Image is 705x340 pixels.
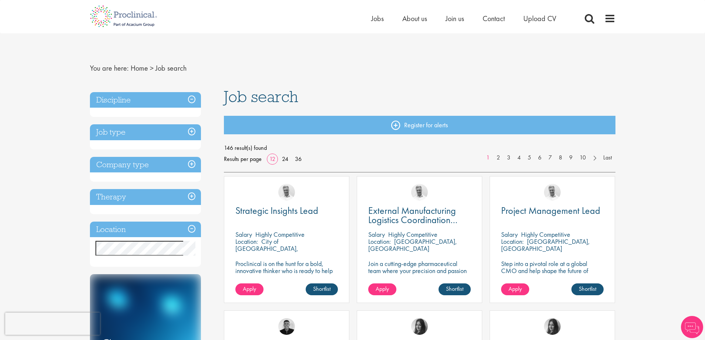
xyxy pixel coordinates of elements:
img: Christian Andersen [278,318,295,335]
a: Join us [446,14,464,23]
h3: Discipline [90,92,201,108]
img: Heidi Hennigan [411,318,428,335]
h3: Location [90,222,201,238]
span: You are here: [90,63,129,73]
a: Shortlist [439,283,471,295]
a: 8 [555,154,566,162]
p: City of [GEOGRAPHIC_DATA], [GEOGRAPHIC_DATA] [235,237,298,260]
span: 146 result(s) found [224,142,615,154]
span: Salary [368,230,385,239]
span: Location: [235,237,258,246]
a: 10 [576,154,590,162]
p: Join a cutting-edge pharmaceutical team where your precision and passion for supply chain will he... [368,260,471,288]
a: Apply [501,283,529,295]
a: 3 [503,154,514,162]
span: Job search [224,87,298,107]
a: Strategic Insights Lead [235,206,338,215]
h3: Job type [90,124,201,140]
a: 5 [524,154,535,162]
img: Joshua Bye [411,184,428,201]
p: [GEOGRAPHIC_DATA], [GEOGRAPHIC_DATA] [501,237,590,253]
a: Apply [235,283,263,295]
span: Project Management Lead [501,204,600,217]
a: About us [402,14,427,23]
a: 1 [483,154,493,162]
a: 6 [534,154,545,162]
a: Last [600,154,615,162]
a: breadcrumb link [131,63,148,73]
p: Step into a pivotal role at a global CMO and help shape the future of healthcare manufacturing. [501,260,604,281]
span: Apply [376,285,389,293]
a: Shortlist [571,283,604,295]
span: > [150,63,154,73]
a: 12 [267,155,278,163]
a: Project Management Lead [501,206,604,215]
img: Joshua Bye [544,184,561,201]
a: External Manufacturing Logistics Coordination Support [368,206,471,225]
a: Upload CV [523,14,556,23]
h3: Therapy [90,189,201,205]
a: Contact [483,14,505,23]
a: Shortlist [306,283,338,295]
span: Job search [155,63,187,73]
p: Highly Competitive [388,230,437,239]
span: Strategic Insights Lead [235,204,318,217]
span: External Manufacturing Logistics Coordination Support [368,204,457,235]
span: Location: [368,237,391,246]
a: Apply [368,283,396,295]
span: Salary [235,230,252,239]
a: Register for alerts [224,116,615,134]
a: 2 [493,154,504,162]
span: Salary [501,230,518,239]
a: 4 [514,154,524,162]
a: Jobs [371,14,384,23]
p: [GEOGRAPHIC_DATA], [GEOGRAPHIC_DATA] [368,237,457,253]
span: Apply [508,285,522,293]
a: 7 [545,154,555,162]
img: Heidi Hennigan [544,318,561,335]
p: Highly Competitive [521,230,570,239]
span: Results per page [224,154,262,165]
span: Apply [243,285,256,293]
p: Highly Competitive [255,230,305,239]
h3: Company type [90,157,201,173]
img: Joshua Bye [278,184,295,201]
p: Proclinical is on the hunt for a bold, innovative thinker who is ready to help push the boundarie... [235,260,338,288]
a: 24 [279,155,291,163]
img: Chatbot [681,316,703,338]
iframe: reCAPTCHA [5,313,100,335]
a: 36 [292,155,304,163]
span: Location: [501,237,524,246]
a: 9 [565,154,576,162]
